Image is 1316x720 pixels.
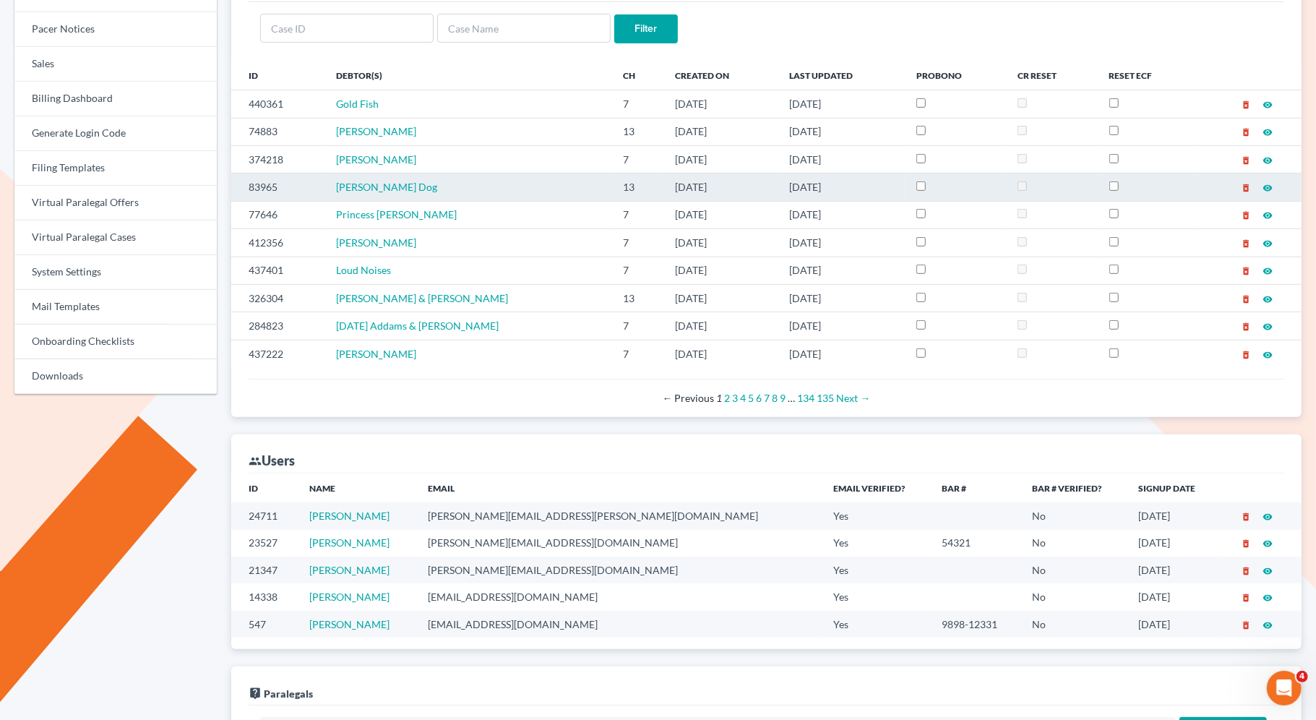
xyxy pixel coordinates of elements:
a: delete_forever [1241,591,1251,603]
a: delete_forever [1241,564,1251,576]
td: No [1020,502,1127,529]
a: visibility [1263,181,1273,193]
a: visibility [1263,236,1273,249]
td: [DATE] [778,173,905,201]
a: [PERSON_NAME] [337,153,417,166]
th: ID [231,473,298,502]
td: [DATE] [778,145,905,173]
a: Page 134 [798,392,815,404]
td: [DATE] [664,257,778,284]
i: group [249,455,262,468]
td: [DATE] [778,118,905,145]
td: 77646 [231,201,324,228]
th: Name [298,473,416,502]
a: [PERSON_NAME] & [PERSON_NAME] [337,292,509,304]
span: … [788,392,796,404]
a: Sales [14,47,217,82]
td: [DATE] [778,257,905,284]
a: Downloads [14,359,217,394]
th: Created On [664,61,778,90]
td: 547 [231,611,298,638]
th: Debtor(s) [325,61,612,90]
a: visibility [1263,618,1273,630]
td: 74883 [231,118,324,145]
td: Yes [822,557,930,583]
div: Pagination [260,391,1273,406]
a: visibility [1263,153,1273,166]
td: [DATE] [1127,583,1218,610]
td: 9898-12331 [930,611,1020,638]
td: 7 [612,90,664,118]
td: 23527 [231,530,298,557]
td: 24711 [231,502,298,529]
a: Page 7 [765,392,770,404]
a: delete_forever [1241,125,1251,137]
i: visibility [1263,566,1273,576]
td: [DATE] [778,340,905,367]
i: visibility [1263,512,1273,522]
span: [PERSON_NAME] Dog [337,181,438,193]
td: 21347 [231,557,298,583]
td: 437222 [231,340,324,367]
td: 7 [612,229,664,257]
td: 13 [612,284,664,312]
a: delete_forever [1241,320,1251,332]
i: visibility [1263,239,1273,249]
input: Case Name [437,14,611,43]
a: Gold Fish [337,98,379,110]
th: Bar # [930,473,1020,502]
span: [PERSON_NAME] [337,348,417,360]
td: [PERSON_NAME][EMAIL_ADDRESS][DOMAIN_NAME] [416,530,822,557]
i: visibility [1263,620,1273,630]
a: Page 135 [817,392,835,404]
i: delete_forever [1241,239,1251,249]
a: Next page [837,392,871,404]
a: [PERSON_NAME] [309,618,390,630]
td: [DATE] [1127,611,1218,638]
span: Previous page [663,392,715,404]
a: [PERSON_NAME] [309,591,390,603]
td: [PERSON_NAME][EMAIL_ADDRESS][DOMAIN_NAME] [416,557,822,583]
td: 7 [612,312,664,340]
td: [DATE] [778,284,905,312]
td: 437401 [231,257,324,284]
a: Page 5 [749,392,754,404]
a: Page 9 [780,392,786,404]
td: 13 [612,118,664,145]
td: 412356 [231,229,324,257]
th: ProBono [905,61,1006,90]
a: Page 8 [773,392,778,404]
a: visibility [1263,348,1273,360]
td: No [1020,557,1127,583]
td: [DATE] [664,229,778,257]
i: visibility [1263,155,1273,166]
a: delete_forever [1241,618,1251,630]
a: visibility [1263,208,1273,220]
a: Page 4 [741,392,747,404]
i: delete_forever [1241,539,1251,549]
i: visibility [1263,294,1273,304]
th: Signup Date [1127,473,1218,502]
span: [PERSON_NAME] [337,236,417,249]
a: Generate Login Code [14,116,217,151]
a: delete_forever [1241,236,1251,249]
a: Loud Noises [337,264,392,276]
td: 54321 [930,530,1020,557]
a: delete_forever [1241,292,1251,304]
a: Filing Templates [14,151,217,186]
td: 7 [612,257,664,284]
td: Yes [822,583,930,610]
th: Reset ECF [1098,61,1195,90]
a: delete_forever [1241,264,1251,276]
a: delete_forever [1241,153,1251,166]
i: delete_forever [1241,210,1251,220]
td: 14338 [231,583,298,610]
th: Email [416,473,822,502]
a: [DATE] Addams & [PERSON_NAME] [337,320,499,332]
th: Last Updated [778,61,905,90]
